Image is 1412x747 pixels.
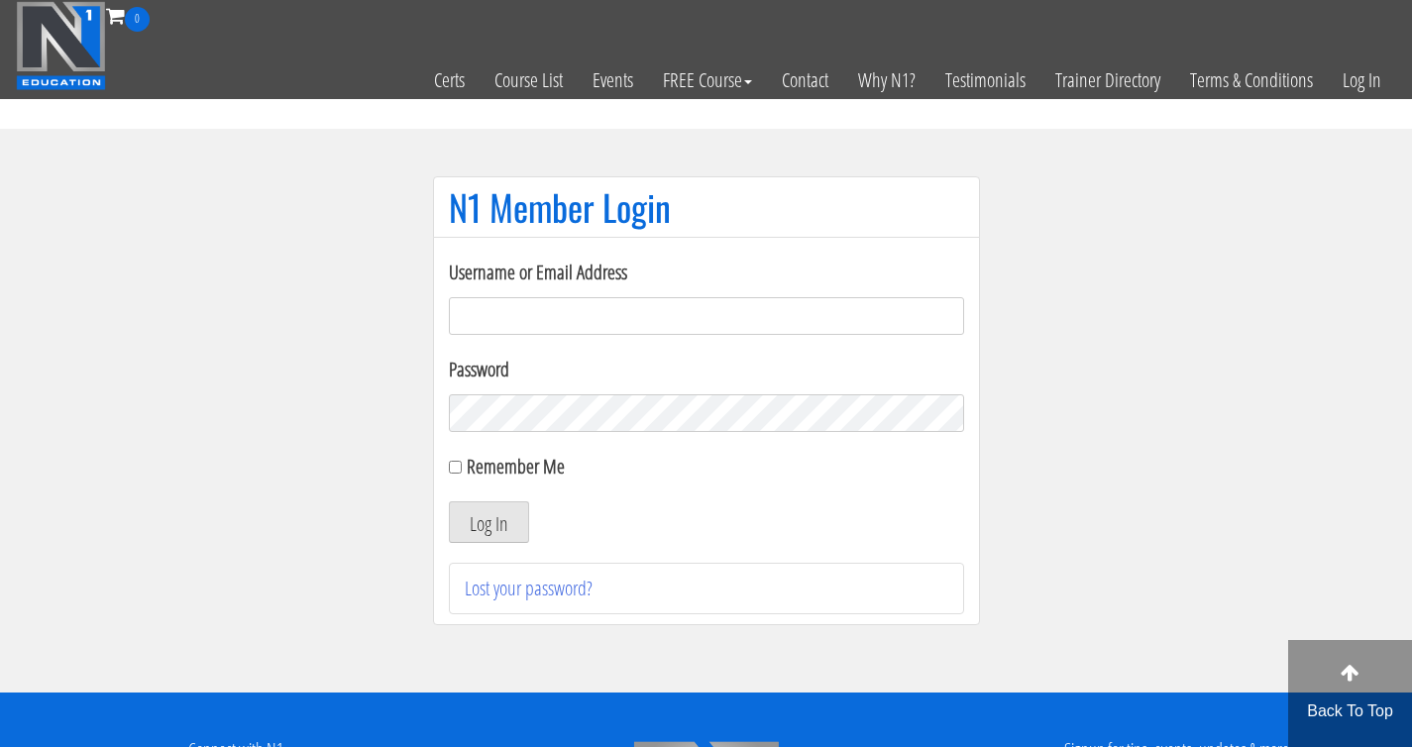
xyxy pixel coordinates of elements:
a: Terms & Conditions [1175,32,1328,129]
a: Lost your password? [465,575,593,601]
a: Log In [1328,32,1396,129]
a: Contact [767,32,843,129]
a: Trainer Directory [1040,32,1175,129]
a: Events [578,32,648,129]
span: 0 [125,7,150,32]
a: FREE Course [648,32,767,129]
img: n1-education [16,1,106,90]
a: Testimonials [930,32,1040,129]
a: Course List [480,32,578,129]
a: 0 [106,2,150,29]
label: Password [449,355,964,384]
h1: N1 Member Login [449,187,964,227]
label: Remember Me [467,453,565,480]
a: Certs [419,32,480,129]
p: Back To Top [1288,699,1412,723]
label: Username or Email Address [449,258,964,287]
a: Why N1? [843,32,930,129]
button: Log In [449,501,529,543]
